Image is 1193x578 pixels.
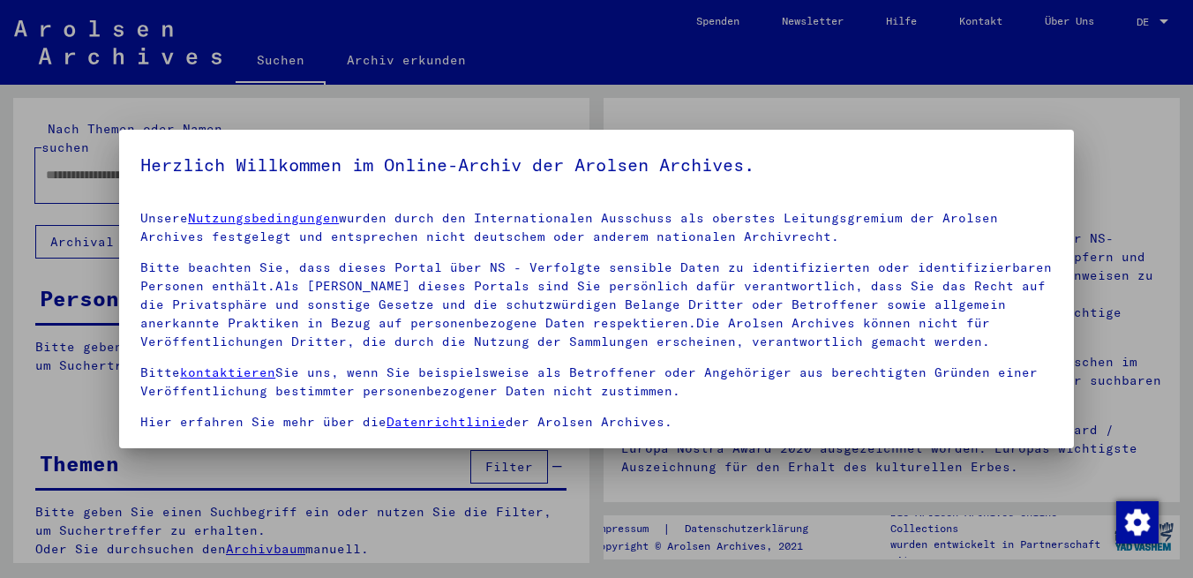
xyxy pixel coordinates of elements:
[188,210,339,226] a: Nutzungsbedingungen
[140,364,1053,401] p: Bitte Sie uns, wenn Sie beispielsweise als Betroffener oder Angehöriger aus berechtigten Gründen ...
[180,364,275,380] a: kontaktieren
[140,259,1053,351] p: Bitte beachten Sie, dass dieses Portal über NS - Verfolgte sensible Daten zu identifizierten oder...
[140,209,1053,246] p: Unsere wurden durch den Internationalen Ausschuss als oberstes Leitungsgremium der Arolsen Archiv...
[140,444,1053,499] p: Von einigen Dokumenten werden in den Arolsen Archives nur Kopien aufbewahrt.Die Originale sowie d...
[140,413,1053,432] p: Hier erfahren Sie mehr über die der Arolsen Archives.
[386,414,506,430] a: Datenrichtlinie
[140,151,1053,179] h5: Herzlich Willkommen im Online-Archiv der Arolsen Archives.
[1116,501,1159,544] img: Zustimmung ändern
